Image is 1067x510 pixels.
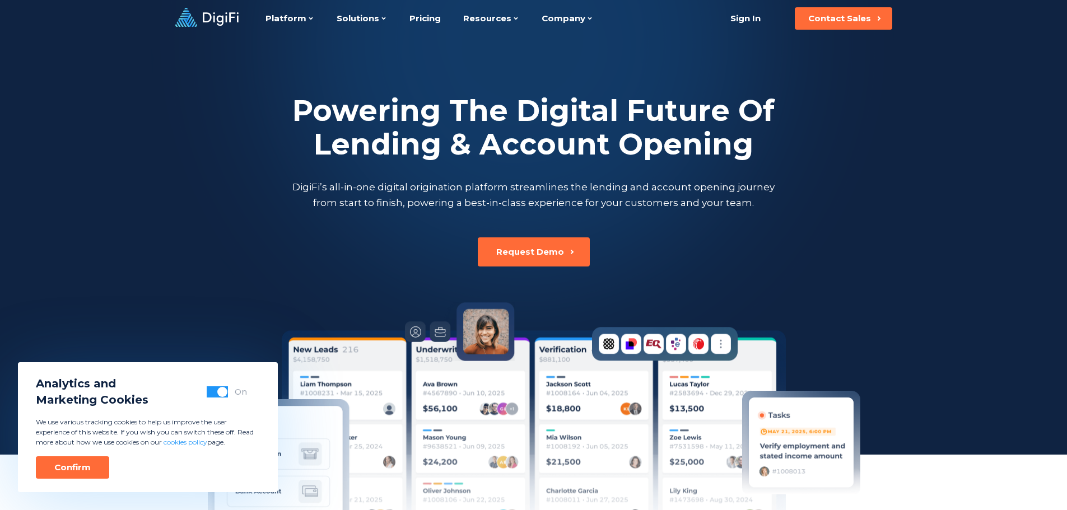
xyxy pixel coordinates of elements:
[290,94,777,161] h2: Powering The Digital Future Of Lending & Account Opening
[164,438,207,446] a: cookies policy
[36,417,260,447] p: We use various tracking cookies to help us improve the user experience of this website. If you wi...
[808,13,871,24] div: Contact Sales
[235,386,247,397] div: On
[717,7,775,30] a: Sign In
[496,246,564,258] div: Request Demo
[478,237,590,266] button: Request Demo
[54,462,91,473] div: Confirm
[290,179,777,210] p: DigiFi’s all-in-one digital origination platform streamlines the lending and account opening jour...
[795,7,892,30] button: Contact Sales
[36,376,148,392] span: Analytics and
[36,456,109,479] button: Confirm
[36,392,148,408] span: Marketing Cookies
